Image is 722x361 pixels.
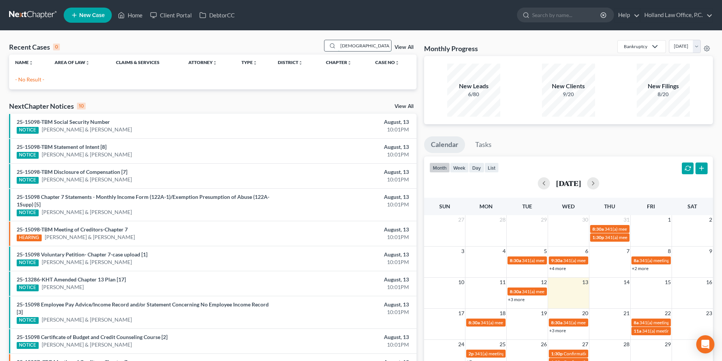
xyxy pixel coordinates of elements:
[667,215,672,224] span: 1
[664,278,672,287] span: 15
[338,40,391,51] input: Search by name...
[283,201,409,208] div: 10:01PM
[647,203,655,209] span: Fri
[283,251,409,258] div: August, 13
[564,351,690,356] span: Confirmation hearing for [PERSON_NAME] & [PERSON_NAME]
[17,152,39,159] div: NOTICE
[688,203,697,209] span: Sat
[532,8,601,22] input: Search by name...
[17,119,110,125] a: 25-15098-TBM Social Security Number
[604,203,615,209] span: Thu
[623,340,630,349] span: 28
[17,334,168,340] a: 25-15098 Certificate of Budget and Credit Counseling Course [2]
[457,215,465,224] span: 27
[499,215,506,224] span: 28
[188,59,217,65] a: Attorneyunfold_more
[623,309,630,318] span: 21
[623,278,630,287] span: 14
[605,234,718,240] span: 341(a) meeting for [PERSON_NAME] & [PERSON_NAME]
[77,103,86,109] div: 10
[283,176,409,183] div: 10:01PM
[632,266,648,271] a: +2 more
[17,226,128,233] a: 25-15098-TBM Meeting of Creditors-Chapter 7
[283,168,409,176] div: August, 13
[278,59,303,65] a: Districtunfold_more
[17,259,39,266] div: NOTICE
[634,328,641,334] span: 11a
[45,233,135,241] a: [PERSON_NAME] & [PERSON_NAME]
[551,351,563,356] span: 1:30p
[562,203,575,209] span: Wed
[447,82,500,91] div: New Leads
[42,283,84,291] a: [PERSON_NAME]
[468,351,474,356] span: 2p
[55,59,90,65] a: Area of Lawunfold_more
[549,328,566,333] a: +3 more
[508,297,525,302] a: +3 more
[17,342,39,349] div: NOTICE
[429,163,450,173] button: month
[42,176,132,183] a: [PERSON_NAME] & [PERSON_NAME]
[17,209,39,216] div: NOTICE
[283,193,409,201] div: August, 13
[395,61,399,65] i: unfold_more
[542,91,595,98] div: 9/20
[510,289,521,294] span: 8:30a
[42,341,132,348] a: [PERSON_NAME] & [PERSON_NAME]
[395,104,413,109] a: View All
[499,278,506,287] span: 11
[499,309,506,318] span: 18
[705,309,713,318] span: 23
[42,258,132,266] a: [PERSON_NAME] & [PERSON_NAME]
[447,91,500,98] div: 6/80
[110,55,182,70] th: Claims & Services
[510,258,521,263] span: 8:30a
[522,258,595,263] span: 341(a) meeting for [PERSON_NAME]
[522,203,532,209] span: Tue
[241,59,257,65] a: Typeunfold_more
[637,82,690,91] div: New Filings
[637,91,690,98] div: 8/20
[481,320,554,325] span: 341(a) meeting for [PERSON_NAME]
[705,278,713,287] span: 16
[17,284,39,291] div: NOTICE
[540,309,548,318] span: 19
[581,278,589,287] span: 13
[592,234,604,240] span: 1:30p
[592,226,604,232] span: 8:30a
[460,247,465,256] span: 3
[283,126,409,133] div: 10:01PM
[15,59,33,65] a: Nameunfold_more
[614,8,640,22] a: Help
[605,226,678,232] span: 341(a) meeting for [PERSON_NAME]
[283,258,409,266] div: 10:01PM
[551,320,562,325] span: 8:30a
[395,45,413,50] a: View All
[708,247,713,256] span: 9
[375,59,399,65] a: Case Nounfold_more
[283,276,409,283] div: August, 13
[642,328,715,334] span: 341(a) meeting for [PERSON_NAME]
[468,136,498,153] a: Tasks
[213,61,217,65] i: unfold_more
[549,266,566,271] a: +4 more
[623,215,630,224] span: 31
[439,203,450,209] span: Sun
[502,247,506,256] span: 4
[17,144,106,150] a: 25-15098-TBM Statement of Intent [8]
[42,126,132,133] a: [PERSON_NAME] & [PERSON_NAME]
[469,163,484,173] button: day
[283,233,409,241] div: 10:01PM
[424,136,465,153] a: Calendar
[17,177,39,184] div: NOTICE
[542,82,595,91] div: New Clients
[347,61,352,65] i: unfold_more
[475,351,588,356] span: 341(a) meeting for [PERSON_NAME] & [PERSON_NAME]
[146,8,196,22] a: Client Portal
[556,179,581,187] h2: [DATE]
[540,340,548,349] span: 26
[479,203,493,209] span: Mon
[17,301,269,315] a: 25-15098 Employee Pay Advice/Income Record and/or Statement Concerning No Employee Income Record [3]
[457,309,465,318] span: 17
[114,8,146,22] a: Home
